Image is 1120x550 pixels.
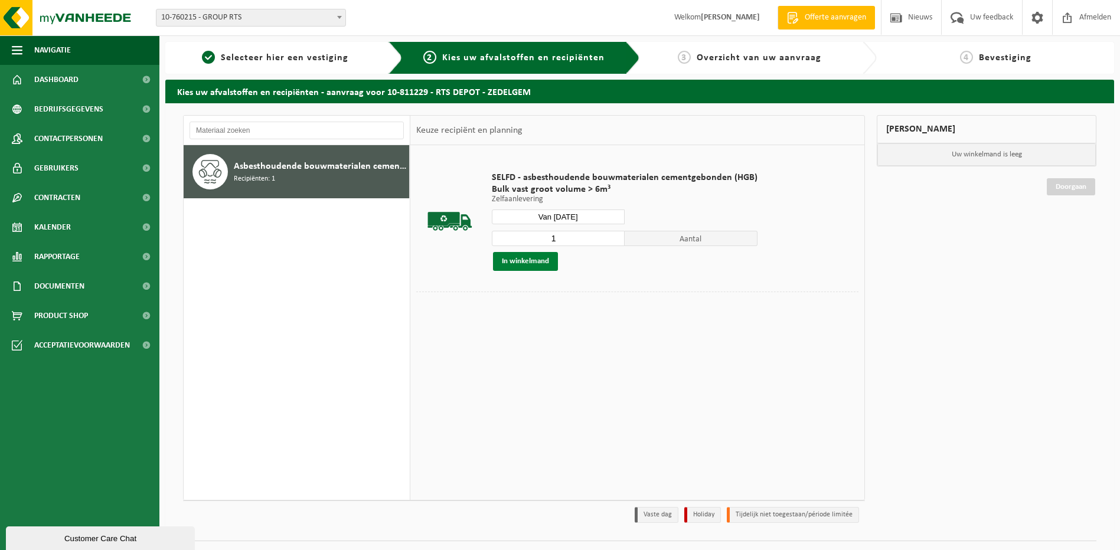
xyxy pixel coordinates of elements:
[34,183,80,212] span: Contracten
[165,80,1114,103] h2: Kies uw afvalstoffen en recipiënten - aanvraag voor 10-811229 - RTS DEPOT - ZEDELGEM
[171,51,379,65] a: 1Selecteer hier een vestiging
[34,271,84,301] span: Documenten
[960,51,973,64] span: 4
[234,159,406,173] span: Asbesthoudende bouwmaterialen cementgebonden (hechtgebonden)
[156,9,345,26] span: 10-760215 - GROUP RTS
[202,51,215,64] span: 1
[979,53,1031,63] span: Bevestiging
[221,53,348,63] span: Selecteer hier een vestiging
[877,115,1096,143] div: [PERSON_NAME]
[6,524,197,550] iframe: chat widget
[493,252,558,271] button: In winkelmand
[34,212,71,242] span: Kalender
[492,184,757,195] span: Bulk vast groot volume > 6m³
[234,173,275,185] span: Recipiënten: 1
[156,9,346,27] span: 10-760215 - GROUP RTS
[423,51,436,64] span: 2
[34,94,103,124] span: Bedrijfsgegevens
[34,65,79,94] span: Dashboard
[778,6,875,30] a: Offerte aanvragen
[34,124,103,153] span: Contactpersonen
[877,143,1096,166] p: Uw winkelmand is leeg
[684,507,721,523] li: Holiday
[34,301,88,330] span: Product Shop
[34,35,71,65] span: Navigatie
[190,122,404,139] input: Materiaal zoeken
[697,53,821,63] span: Overzicht van uw aanvraag
[184,145,410,198] button: Asbesthoudende bouwmaterialen cementgebonden (hechtgebonden) Recipiënten: 1
[492,172,757,184] span: SELFD - asbesthoudende bouwmaterialen cementgebonden (HGB)
[802,12,869,24] span: Offerte aanvragen
[34,242,80,271] span: Rapportage
[678,51,691,64] span: 3
[442,53,605,63] span: Kies uw afvalstoffen en recipiënten
[492,209,625,224] input: Selecteer datum
[701,13,760,22] strong: [PERSON_NAME]
[727,507,859,523] li: Tijdelijk niet toegestaan/période limitée
[635,507,678,523] li: Vaste dag
[1047,178,1095,195] a: Doorgaan
[410,116,528,145] div: Keuze recipiënt en planning
[34,153,79,183] span: Gebruikers
[625,231,757,246] span: Aantal
[34,330,130,360] span: Acceptatievoorwaarden
[492,195,757,204] p: Zelfaanlevering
